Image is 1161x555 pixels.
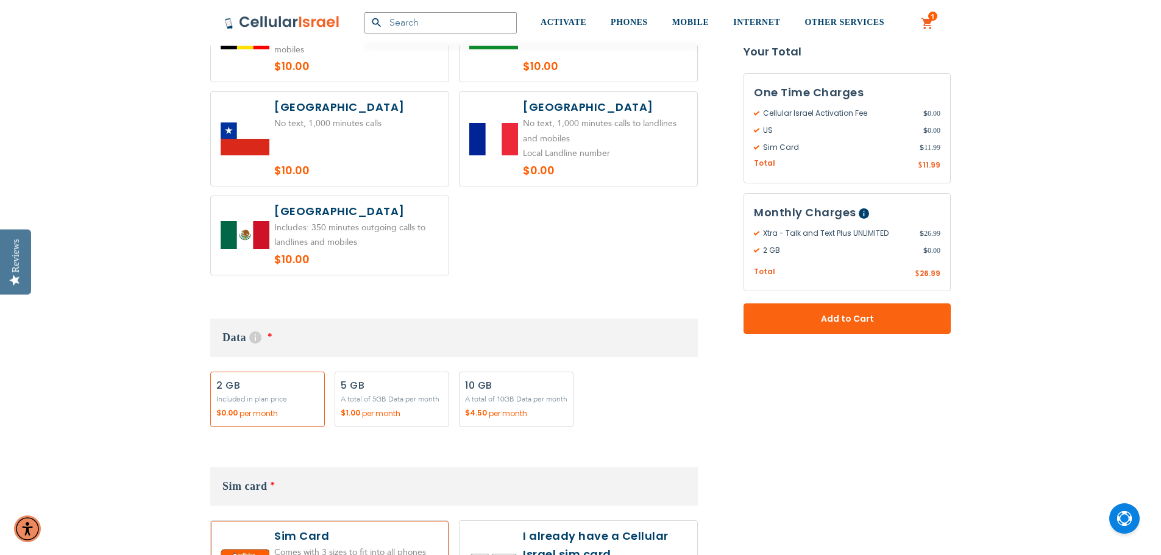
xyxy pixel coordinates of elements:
[920,228,940,239] span: 26.99
[931,12,935,21] span: 1
[754,158,775,169] span: Total
[224,15,340,30] img: Cellular Israel Logo
[10,239,21,272] div: Reviews
[920,142,940,153] span: 11.99
[920,268,940,278] span: 26.99
[923,108,928,119] span: $
[754,205,856,220] span: Monthly Charges
[923,108,940,119] span: 0.00
[541,18,586,27] span: ACTIVATE
[923,125,928,136] span: $
[918,160,923,171] span: $
[923,160,940,170] span: 11.99
[744,43,951,61] strong: Your Total
[672,18,709,27] span: MOBILE
[210,319,698,357] h3: Data
[754,142,920,153] span: Sim Card
[923,245,940,256] span: 0.00
[921,16,934,31] a: 1
[915,269,920,280] span: $
[784,313,911,325] span: Add to Cart
[733,18,780,27] span: INTERNET
[611,18,648,27] span: PHONES
[920,142,924,153] span: $
[920,228,924,239] span: $
[923,245,928,256] span: $
[923,125,940,136] span: 0.00
[754,266,775,278] span: Total
[14,515,41,542] div: Accessibility Menu
[754,228,920,239] span: Xtra - Talk and Text Plus UNLIMITED
[754,108,923,119] span: Cellular Israel Activation Fee
[804,18,884,27] span: OTHER SERVICES
[744,303,951,334] button: Add to Cart
[249,331,261,344] span: Help
[754,83,940,102] h3: One Time Charges
[859,208,869,219] span: Help
[754,245,923,256] span: 2 GB
[754,125,923,136] span: US
[364,12,517,34] input: Search
[222,480,268,492] span: Sim card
